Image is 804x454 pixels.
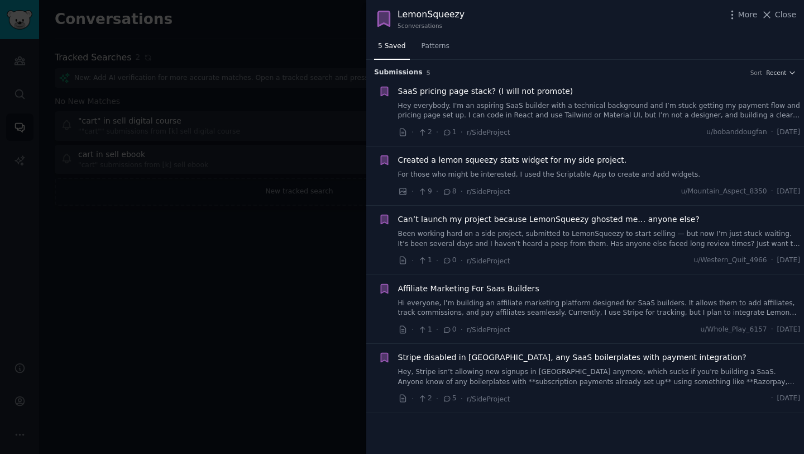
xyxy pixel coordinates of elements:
[374,68,423,78] span: Submission s
[418,394,432,404] span: 2
[461,186,463,197] span: ·
[398,101,801,121] a: Hey everybody. I'm an aspiring SaaS builder with a technical background and I’m stuck getting my ...
[411,186,414,197] span: ·
[461,255,463,267] span: ·
[398,214,700,225] a: Can’t launch my project because LemonSqueezy ghosted me… anyone else?
[461,126,463,138] span: ·
[398,283,539,295] a: Affiliate Marketing For Saas Builders
[418,187,432,197] span: 9
[442,394,456,404] span: 5
[398,86,573,97] a: SaaS pricing page stack? (I will not promote)
[411,255,414,267] span: ·
[398,352,746,363] a: Stripe disabled in [GEOGRAPHIC_DATA], any SaaS boilerplates with payment integration?
[700,325,767,335] span: u/Whole_Play_6157
[706,127,767,138] span: u/bobanddougfan
[436,186,438,197] span: ·
[771,187,773,197] span: ·
[398,8,465,22] div: LemonSqueezy
[777,394,800,404] span: [DATE]
[418,37,453,60] a: Patterns
[777,256,800,266] span: [DATE]
[771,394,773,404] span: ·
[777,187,800,197] span: [DATE]
[766,69,796,77] button: Recent
[398,22,465,30] div: 5 conversation s
[398,154,627,166] a: Created a lemon squeezy stats widget for my side project.
[442,325,456,335] span: 0
[461,324,463,335] span: ·
[418,325,432,335] span: 1
[750,69,763,77] div: Sort
[771,256,773,266] span: ·
[467,188,510,196] span: r/SideProject
[461,393,463,405] span: ·
[775,9,796,21] span: Close
[398,170,801,180] a: For those who might be interested, I used the Scriptable App to create and add widgets.
[436,255,438,267] span: ·
[681,187,767,197] span: u/Mountain_Aspect_8350
[771,325,773,335] span: ·
[442,127,456,138] span: 1
[411,393,414,405] span: ·
[777,127,800,138] span: [DATE]
[467,257,510,265] span: r/SideProject
[436,393,438,405] span: ·
[467,129,510,136] span: r/SideProject
[436,324,438,335] span: ·
[771,127,773,138] span: ·
[436,126,438,138] span: ·
[693,256,767,266] span: u/Western_Quit_4966
[442,187,456,197] span: 8
[442,256,456,266] span: 0
[467,326,510,334] span: r/SideProject
[766,69,786,77] span: Recent
[398,229,801,249] a: Been working hard on a side project, submitted to LemonSqueezy to start selling — but now I’m jus...
[398,367,801,387] a: Hey, Stripe isn’t allowing new signups in [GEOGRAPHIC_DATA] anymore, which sucks if you're buildi...
[726,9,758,21] button: More
[411,126,414,138] span: ·
[418,127,432,138] span: 2
[427,69,430,76] span: 5
[378,41,406,51] span: 5 Saved
[467,395,510,403] span: r/SideProject
[418,256,432,266] span: 1
[411,324,414,335] span: ·
[761,9,796,21] button: Close
[374,37,410,60] a: 5 Saved
[398,299,801,318] a: Hi everyone, I’m building an affiliate marketing platform designed for SaaS builders. It allows t...
[777,325,800,335] span: [DATE]
[738,9,758,21] span: More
[422,41,449,51] span: Patterns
